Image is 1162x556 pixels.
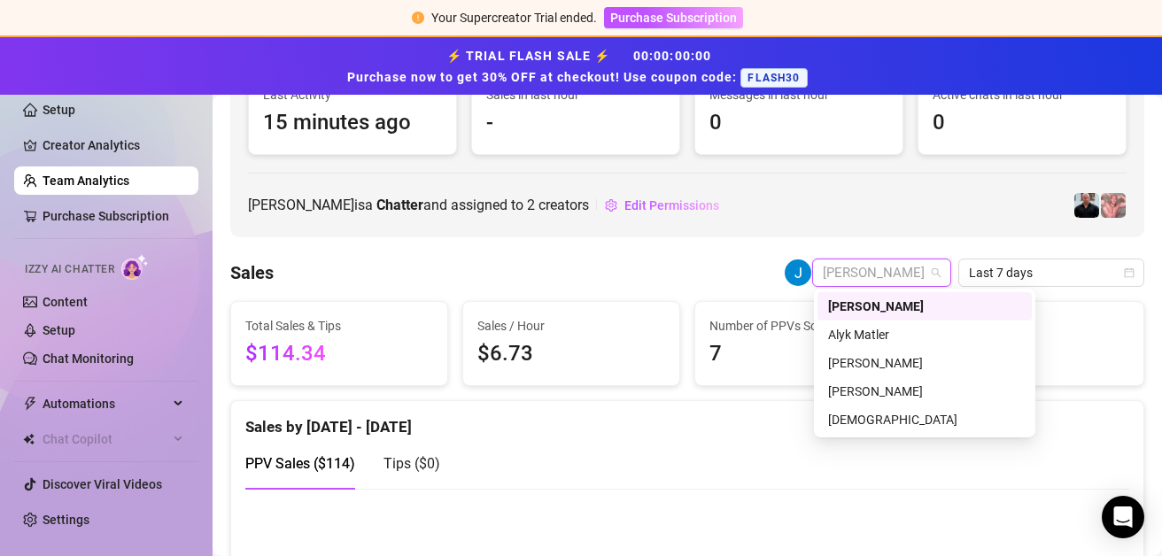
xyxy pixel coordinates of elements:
span: FLASH30 [740,68,807,88]
span: Number of PPVs Sold [709,316,897,336]
span: - [486,106,665,140]
div: Alyk Matler [828,325,1021,344]
div: Alyk Matler [817,320,1032,349]
span: Chats with sales [941,316,1129,336]
b: Chatter [376,197,423,213]
span: Tips ( $0 ) [383,455,440,472]
strong: Purchase now to get 30% OFF at checkout! Use coupon code: [347,70,740,84]
div: [PERSON_NAME] [828,297,1021,316]
span: Izzy AI Chatter [25,261,114,278]
span: 15 minutes ago [263,106,442,140]
div: Patty [817,349,1032,377]
a: Creator Analytics [43,131,184,159]
span: setting [605,199,617,212]
span: Last 7 days [969,259,1134,286]
span: Messages in last hour [709,85,888,104]
img: Chat Copilot [23,433,35,445]
div: Nabi [817,405,1032,434]
div: [PERSON_NAME] [828,353,1021,373]
span: Jessica Florita [823,259,941,286]
a: Purchase Subscription [604,11,743,25]
span: Automations [43,390,168,418]
span: Chat Copilot [43,425,168,453]
span: $114.34 [245,337,433,371]
div: Open Intercom Messenger [1102,496,1144,538]
img: Jessica Florita [785,259,811,286]
a: Purchase Subscription [43,209,169,223]
span: Active chats in last hour [933,85,1112,104]
span: Sales / Hour [477,316,665,336]
a: Content [43,295,88,309]
span: thunderbolt [23,397,37,411]
img: White.Rhino [1074,193,1099,218]
span: 0 [933,106,1112,140]
h4: Sales [230,260,274,285]
img: White [1101,193,1126,218]
span: Last Activity [263,85,442,104]
span: 6 [941,337,1129,371]
div: [PERSON_NAME] [828,382,1021,401]
span: Your Supercreator Trial ended. [431,11,597,25]
button: Edit Permissions [604,191,720,220]
span: 2 [527,197,535,213]
span: $6.73 [477,337,665,371]
a: Setup [43,103,75,117]
span: 00 : 00 : 00 : 00 [633,49,712,63]
span: Total Sales & Tips [245,316,433,336]
div: [DEMOGRAPHIC_DATA] [828,410,1021,429]
span: Purchase Subscription [610,11,737,25]
span: PPV Sales ( $114 ) [245,455,355,472]
a: Team Analytics [43,174,129,188]
span: 7 [709,337,897,371]
div: Sales by [DATE] - [DATE] [245,401,1129,439]
strong: ⚡ TRIAL FLASH SALE ⚡ [347,49,814,84]
a: Discover Viral Videos [43,477,162,491]
button: Purchase Subscription [604,7,743,28]
span: Edit Permissions [624,198,719,212]
span: calendar [1124,267,1135,278]
span: Sales in last hour [486,85,665,104]
a: Setup [43,323,75,337]
span: [PERSON_NAME] is a and assigned to creators [248,194,589,216]
img: AI Chatter [121,254,149,280]
span: exclamation-circle [412,12,424,24]
div: Jessa [817,377,1032,405]
div: Jessica Florita [817,292,1032,320]
span: 0 [709,106,888,140]
a: Settings [43,513,89,527]
a: Chat Monitoring [43,351,134,366]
